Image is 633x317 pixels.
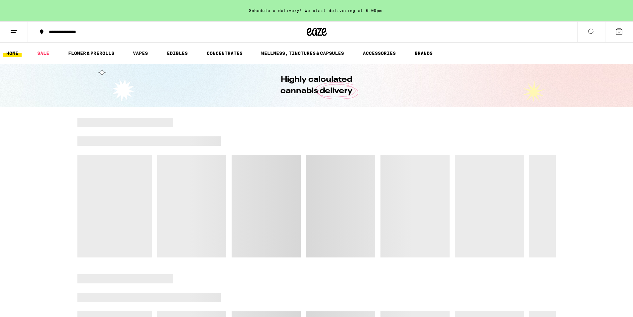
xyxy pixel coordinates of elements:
a: EDIBLES [163,49,191,57]
a: CONCENTRATES [203,49,246,57]
a: WELLNESS, TINCTURES & CAPSULES [258,49,347,57]
a: SALE [34,49,53,57]
a: ACCESSORIES [360,49,399,57]
h1: Highly calculated cannabis delivery [262,74,371,97]
a: VAPES [130,49,151,57]
a: FLOWER & PREROLLS [65,49,118,57]
a: BRANDS [411,49,436,57]
a: HOME [3,49,22,57]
